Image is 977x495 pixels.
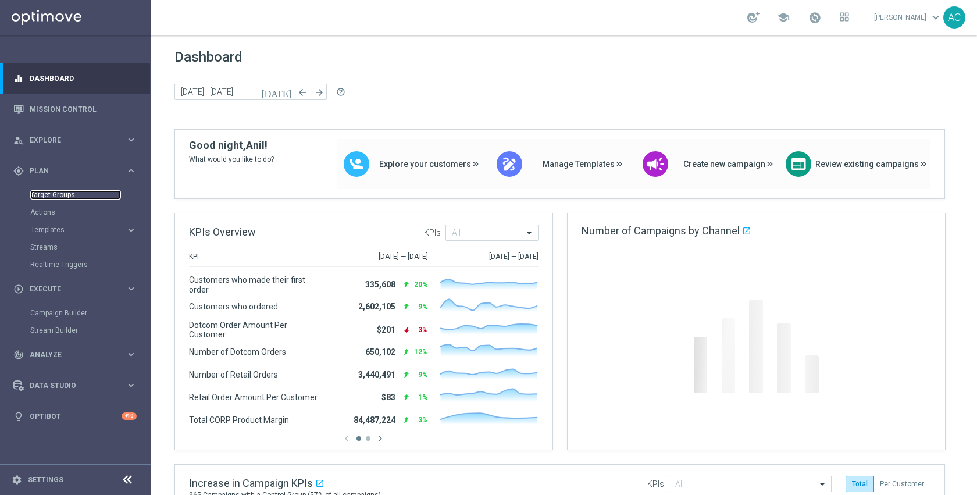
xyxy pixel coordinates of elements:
i: person_search [13,135,24,145]
a: [PERSON_NAME]keyboard_arrow_down [873,9,943,26]
div: Data Studio [13,380,126,391]
button: gps_fixed Plan keyboard_arrow_right [13,166,137,176]
div: Realtime Triggers [30,256,150,273]
i: keyboard_arrow_right [126,134,137,145]
button: Mission Control [13,105,137,114]
a: Actions [30,208,121,217]
div: Actions [30,204,150,221]
a: Mission Control [30,94,137,124]
button: lightbulb Optibot +10 [13,412,137,421]
i: keyboard_arrow_right [126,283,137,294]
a: Streams [30,243,121,252]
button: person_search Explore keyboard_arrow_right [13,136,137,145]
a: Optibot [30,401,122,432]
a: Realtime Triggers [30,260,121,269]
span: Data Studio [30,382,126,389]
span: Analyze [30,351,126,358]
span: school [777,11,790,24]
i: play_circle_outline [13,284,24,294]
div: Templates [30,221,150,238]
a: Stream Builder [30,326,121,335]
button: track_changes Analyze keyboard_arrow_right [13,350,137,359]
button: Templates keyboard_arrow_right [30,225,137,234]
i: keyboard_arrow_right [126,165,137,176]
div: Analyze [13,350,126,360]
div: Templates [31,226,126,233]
div: Dashboard [13,63,137,94]
span: keyboard_arrow_down [929,11,942,24]
i: lightbulb [13,411,24,422]
div: Execute [13,284,126,294]
span: Templates [31,226,114,233]
div: Plan [13,166,126,176]
a: Dashboard [30,63,137,94]
div: Explore [13,135,126,145]
span: Explore [30,137,126,144]
a: Settings [28,476,63,483]
button: equalizer Dashboard [13,74,137,83]
i: track_changes [13,350,24,360]
div: Stream Builder [30,322,150,339]
i: keyboard_arrow_right [126,225,137,236]
div: AC [943,6,965,29]
i: gps_fixed [13,166,24,176]
div: +10 [122,412,137,420]
span: Execute [30,286,126,293]
i: keyboard_arrow_right [126,380,137,391]
button: play_circle_outline Execute keyboard_arrow_right [13,284,137,294]
button: Data Studio keyboard_arrow_right [13,381,137,390]
a: Campaign Builder [30,308,121,318]
div: Optibot [13,401,137,432]
div: Streams [30,238,150,256]
a: Target Groups [30,190,121,200]
i: keyboard_arrow_right [126,349,137,360]
i: settings [12,475,22,485]
div: Mission Control [13,94,137,124]
i: equalizer [13,73,24,84]
div: Campaign Builder [30,304,150,322]
div: Target Groups [30,186,150,204]
span: Plan [30,168,126,175]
